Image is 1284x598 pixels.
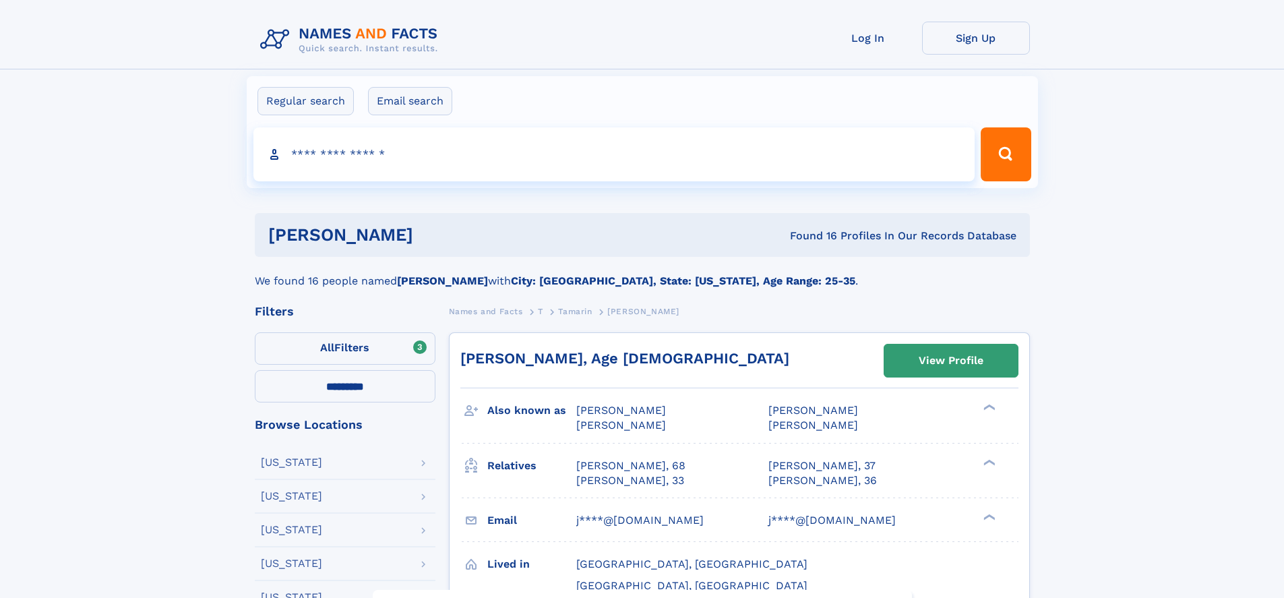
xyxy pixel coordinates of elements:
[487,454,576,477] h3: Relatives
[261,558,322,569] div: [US_STATE]
[487,509,576,532] h3: Email
[768,404,858,417] span: [PERSON_NAME]
[576,558,807,570] span: [GEOGRAPHIC_DATA], [GEOGRAPHIC_DATA]
[814,22,922,55] a: Log In
[768,458,876,473] a: [PERSON_NAME], 37
[980,458,996,467] div: ❯
[268,227,602,243] h1: [PERSON_NAME]
[487,553,576,576] h3: Lived in
[255,305,435,318] div: Filters
[576,404,666,417] span: [PERSON_NAME]
[601,229,1016,243] div: Found 16 Profiles In Our Records Database
[576,579,807,592] span: [GEOGRAPHIC_DATA], [GEOGRAPHIC_DATA]
[576,419,666,431] span: [PERSON_NAME]
[607,307,679,316] span: [PERSON_NAME]
[257,87,354,115] label: Regular search
[255,22,449,58] img: Logo Names and Facts
[980,512,996,521] div: ❯
[538,303,543,320] a: T
[576,458,685,473] a: [PERSON_NAME], 68
[511,274,855,287] b: City: [GEOGRAPHIC_DATA], State: [US_STATE], Age Range: 25-35
[449,303,523,320] a: Names and Facts
[981,127,1031,181] button: Search Button
[558,303,592,320] a: Tamarin
[487,399,576,422] h3: Also known as
[253,127,975,181] input: search input
[397,274,488,287] b: [PERSON_NAME]
[576,473,684,488] a: [PERSON_NAME], 33
[261,525,322,535] div: [US_STATE]
[261,457,322,468] div: [US_STATE]
[261,491,322,502] div: [US_STATE]
[460,350,789,367] a: [PERSON_NAME], Age [DEMOGRAPHIC_DATA]
[980,403,996,412] div: ❯
[255,419,435,431] div: Browse Locations
[768,419,858,431] span: [PERSON_NAME]
[768,473,877,488] a: [PERSON_NAME], 36
[884,345,1018,377] a: View Profile
[538,307,543,316] span: T
[558,307,592,316] span: Tamarin
[919,345,983,376] div: View Profile
[255,257,1030,289] div: We found 16 people named with .
[255,332,435,365] label: Filters
[922,22,1030,55] a: Sign Up
[320,341,334,354] span: All
[368,87,452,115] label: Email search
